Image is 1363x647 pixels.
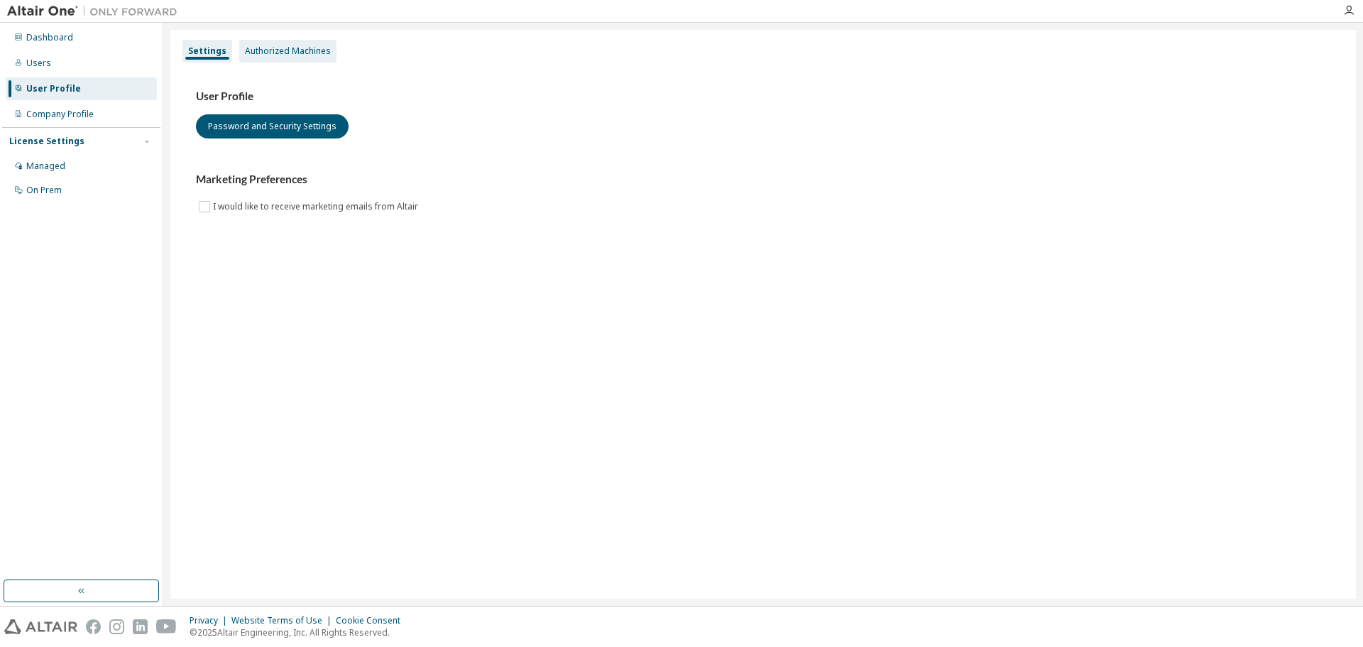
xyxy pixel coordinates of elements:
div: Privacy [190,615,231,626]
div: License Settings [9,136,84,147]
img: instagram.svg [109,619,124,634]
div: Dashboard [26,32,73,43]
img: youtube.svg [156,619,177,634]
div: Website Terms of Use [231,615,336,626]
h3: Marketing Preferences [196,173,1330,187]
div: Users [26,58,51,69]
h3: User Profile [196,89,1330,104]
button: Password and Security Settings [196,114,349,138]
div: Cookie Consent [336,615,409,626]
div: Authorized Machines [245,45,331,57]
div: User Profile [26,83,81,94]
div: Company Profile [26,109,94,120]
p: © 2025 Altair Engineering, Inc. All Rights Reserved. [190,626,409,638]
img: altair_logo.svg [4,619,77,634]
div: On Prem [26,185,62,196]
div: Settings [188,45,226,57]
div: Managed [26,161,65,172]
img: Altair One [7,4,185,18]
img: linkedin.svg [133,619,148,634]
img: facebook.svg [86,619,101,634]
label: I would like to receive marketing emails from Altair [213,198,421,215]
